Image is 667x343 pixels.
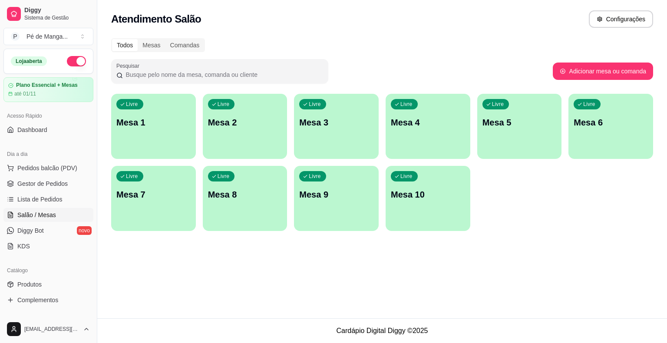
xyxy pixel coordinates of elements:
p: Livre [400,173,413,180]
button: LivreMesa 3 [294,94,379,159]
p: Mesa 2 [208,116,282,129]
a: Plano Essencial + Mesasaté 01/11 [3,77,93,102]
p: Mesa 6 [574,116,648,129]
a: Diggy Botnovo [3,224,93,237]
span: Lista de Pedidos [17,195,63,204]
p: Livre [400,101,413,108]
p: Livre [492,101,504,108]
a: Produtos [3,277,93,291]
p: Mesa 8 [208,188,282,201]
button: LivreMesa 1 [111,94,196,159]
p: Livre [126,101,138,108]
p: Mesa 3 [299,116,373,129]
button: LivreMesa 4 [386,94,470,159]
p: Livre [218,173,230,180]
label: Pesquisar [116,62,142,69]
a: Dashboard [3,123,93,137]
div: Loja aberta [11,56,47,66]
button: LivreMesa 7 [111,166,196,231]
article: Plano Essencial + Mesas [16,82,78,89]
div: Dia a dia [3,147,93,161]
button: LivreMesa 9 [294,166,379,231]
p: Mesa 9 [299,188,373,201]
a: KDS [3,239,93,253]
p: Mesa 10 [391,188,465,201]
button: Configurações [589,10,653,28]
span: Diggy Bot [17,226,44,235]
button: Alterar Status [67,56,86,66]
footer: Cardápio Digital Diggy © 2025 [97,318,667,343]
a: Lista de Pedidos [3,192,93,206]
span: Produtos [17,280,42,289]
span: Pedidos balcão (PDV) [17,164,77,172]
article: até 01/11 [14,90,36,97]
p: Mesa 4 [391,116,465,129]
button: Select a team [3,28,93,45]
button: LivreMesa 10 [386,166,470,231]
a: DiggySistema de Gestão [3,3,93,24]
a: Complementos [3,293,93,307]
span: P [11,32,20,41]
p: Livre [309,101,321,108]
a: Salão / Mesas [3,208,93,222]
p: Livre [218,101,230,108]
button: LivreMesa 6 [568,94,653,159]
div: Pé de Manga ... [26,32,68,41]
span: Salão / Mesas [17,211,56,219]
div: Todos [112,39,138,51]
div: Comandas [165,39,205,51]
span: Sistema de Gestão [24,14,90,21]
p: Livre [309,173,321,180]
span: [EMAIL_ADDRESS][DOMAIN_NAME] [24,326,79,333]
button: LivreMesa 8 [203,166,287,231]
a: Gestor de Pedidos [3,177,93,191]
div: Catálogo [3,264,93,277]
div: Acesso Rápido [3,109,93,123]
p: Mesa 5 [482,116,557,129]
p: Livre [126,173,138,180]
button: Pedidos balcão (PDV) [3,161,93,175]
span: Complementos [17,296,58,304]
span: Diggy [24,7,90,14]
span: Gestor de Pedidos [17,179,68,188]
div: Mesas [138,39,165,51]
button: [EMAIL_ADDRESS][DOMAIN_NAME] [3,319,93,340]
p: Livre [583,101,595,108]
input: Pesquisar [123,70,323,79]
button: LivreMesa 2 [203,94,287,159]
button: Adicionar mesa ou comanda [553,63,653,80]
p: Mesa 7 [116,188,191,201]
span: Dashboard [17,125,47,134]
h2: Atendimento Salão [111,12,201,26]
button: LivreMesa 5 [477,94,562,159]
p: Mesa 1 [116,116,191,129]
span: KDS [17,242,30,251]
